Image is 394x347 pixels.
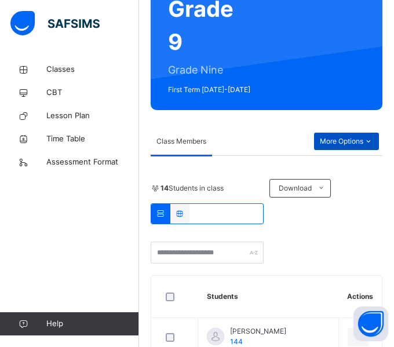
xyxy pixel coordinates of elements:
[198,276,339,318] th: Students
[230,326,286,337] span: [PERSON_NAME]
[279,183,312,193] span: Download
[338,276,382,318] th: Actions
[353,306,388,341] button: Open asap
[230,337,243,346] span: 144
[160,184,169,192] b: 14
[46,156,139,168] span: Assessment Format
[10,11,100,35] img: safsims
[168,85,252,95] span: First Term [DATE]-[DATE]
[46,64,139,75] span: Classes
[46,87,139,98] span: CBT
[160,183,224,193] span: Students in class
[156,136,206,147] span: Class Members
[46,110,139,122] span: Lesson Plan
[46,318,138,330] span: Help
[46,133,139,145] span: Time Table
[320,136,373,147] span: More Options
